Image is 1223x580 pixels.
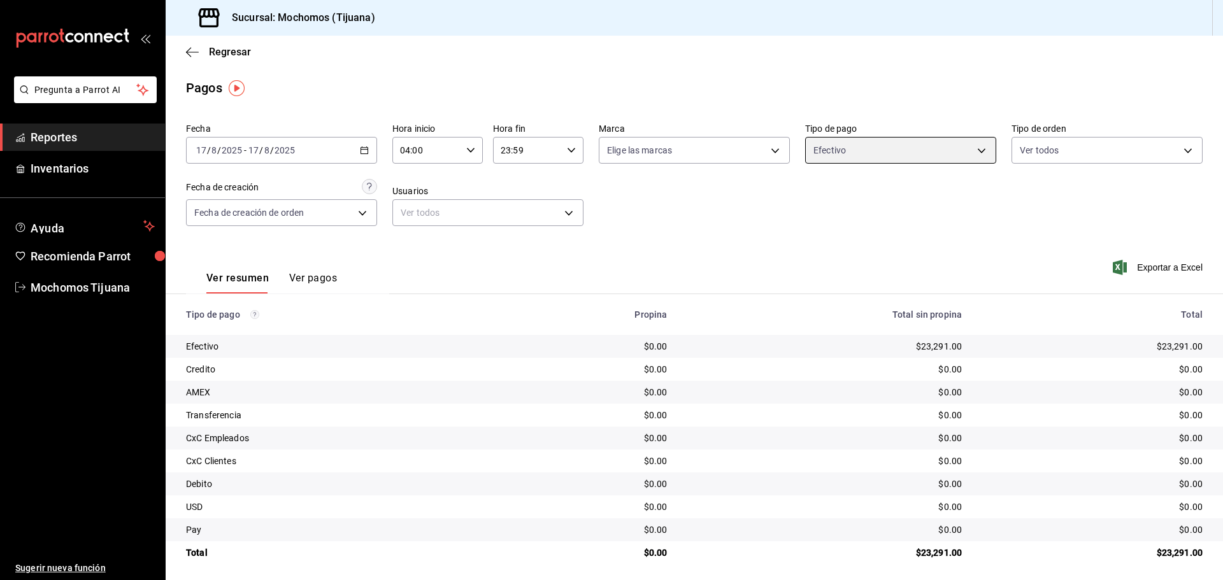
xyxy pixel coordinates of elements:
div: $0.00 [982,523,1203,536]
div: $0.00 [515,477,667,490]
div: Pagos [186,78,222,97]
span: / [259,145,263,155]
div: $0.00 [688,523,962,536]
div: CxC Empleados [186,432,494,444]
div: $0.00 [515,455,667,467]
div: $0.00 [515,523,667,536]
div: Pay [186,523,494,536]
span: Ayuda [31,218,138,234]
label: Hora fin [493,124,583,133]
div: Propina [515,309,667,320]
button: Ver pagos [289,272,337,294]
span: - [244,145,247,155]
input: -- [264,145,270,155]
div: $0.00 [688,500,962,513]
div: Total sin propina [688,309,962,320]
h3: Sucursal: Mochomos (Tijuana) [222,10,375,25]
label: Fecha [186,124,377,133]
div: $0.00 [515,340,667,353]
input: -- [248,145,259,155]
span: / [207,145,211,155]
div: $0.00 [515,363,667,376]
div: $0.00 [688,386,962,399]
span: Regresar [209,46,251,58]
span: Fecha de creación de orden [194,206,304,219]
span: / [270,145,274,155]
button: Ver resumen [206,272,269,294]
div: $0.00 [515,386,667,399]
div: navigation tabs [206,272,337,294]
span: Recomienda Parrot [31,248,155,265]
span: Efectivo [813,144,846,157]
button: Regresar [186,46,251,58]
div: $0.00 [982,500,1203,513]
div: $0.00 [688,455,962,467]
span: Elige las marcas [607,144,672,157]
input: ---- [274,145,296,155]
div: $0.00 [688,477,962,490]
div: $0.00 [982,386,1203,399]
span: Inventarios [31,160,155,177]
div: Efectivo [186,340,494,353]
div: Total [186,546,494,559]
label: Hora inicio [392,124,483,133]
div: Transferencia [186,409,494,421]
div: Ver todos [392,199,583,226]
div: $0.00 [688,363,962,376]
div: USD [186,500,494,513]
div: $0.00 [515,432,667,444]
div: $23,291.00 [982,340,1203,353]
label: Marca [599,124,790,133]
span: Pregunta a Parrot AI [34,83,137,97]
svg: Los pagos realizados con Pay y otras terminales son montos brutos. [250,310,259,319]
div: $0.00 [982,432,1203,444]
button: open_drawer_menu [140,33,150,43]
div: Tipo de pago [186,309,494,320]
div: Debito [186,477,494,490]
input: ---- [221,145,243,155]
div: $0.00 [982,455,1203,467]
div: $0.00 [982,363,1203,376]
div: $0.00 [982,409,1203,421]
div: $23,291.00 [982,546,1203,559]
span: / [217,145,221,155]
label: Usuarios [392,187,583,195]
label: Tipo de orden [1012,124,1203,133]
button: Exportar a Excel [1115,260,1203,275]
div: $23,291.00 [688,340,962,353]
div: $0.00 [688,432,962,444]
span: Reportes [31,129,155,146]
input: -- [211,145,217,155]
div: CxC Clientes [186,455,494,467]
div: AMEX [186,386,494,399]
div: $0.00 [515,546,667,559]
input: -- [196,145,207,155]
span: Mochomos Tijuana [31,279,155,296]
div: $0.00 [515,409,667,421]
div: Fecha de creación [186,181,259,194]
label: Tipo de pago [805,124,996,133]
div: $0.00 [515,500,667,513]
span: Sugerir nueva función [15,562,155,575]
a: Pregunta a Parrot AI [9,92,157,106]
div: Credito [186,363,494,376]
button: Pregunta a Parrot AI [14,76,157,103]
div: $0.00 [982,477,1203,490]
div: $23,291.00 [688,546,962,559]
span: Ver todos [1020,144,1059,157]
img: Tooltip marker [229,80,245,96]
div: $0.00 [688,409,962,421]
div: Total [982,309,1203,320]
